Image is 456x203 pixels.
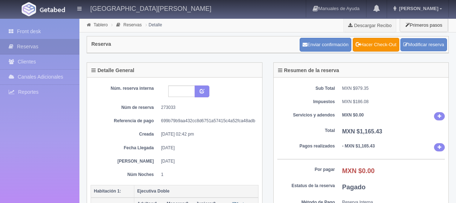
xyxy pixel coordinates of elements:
[96,105,154,111] dt: Núm de reserva
[161,145,253,151] dd: [DATE]
[277,99,335,105] dt: Impuestos
[344,18,396,32] a: Descargar Recibo
[94,189,121,194] b: Habitación 1:
[134,185,259,198] th: Ejecutiva Doble
[144,21,164,28] li: Detalle
[96,131,154,137] dt: Creada
[300,38,351,52] button: Enviar confirmación
[96,145,154,151] dt: Fecha Llegada
[278,68,339,73] h4: Resumen de la reserva
[277,143,335,149] dt: Pagos realizados
[400,18,448,32] button: Primeros pasos
[277,128,335,134] dt: Total
[353,38,399,52] a: Hacer Check-Out
[342,112,364,118] b: MXN $0.00
[123,22,142,27] a: Reservas
[22,2,36,16] img: Getabed
[397,6,438,11] span: [PERSON_NAME]
[277,183,335,189] dt: Estatus de la reserva
[161,131,253,137] dd: [DATE] 02:42 pm
[96,118,154,124] dt: Referencia de pago
[277,85,335,92] dt: Sub Total
[90,4,211,13] h4: [GEOGRAPHIC_DATA][PERSON_NAME]
[161,118,253,124] dd: 699b79b9aa432cc8d6751a57415c4a52fca48adb
[277,167,335,173] dt: Por pagar
[91,41,111,47] h4: Reserva
[161,172,253,178] dd: 1
[91,68,134,73] h4: Detalle General
[96,158,154,164] dt: [PERSON_NAME]
[277,112,335,118] dt: Servicios y adendos
[40,7,65,12] img: Getabed
[161,105,253,111] dd: 273033
[342,167,375,175] b: MXN $0.00
[342,184,366,191] b: Pagado
[96,172,154,178] dt: Núm Noches
[94,22,108,27] a: Tablero
[342,144,375,149] b: - MXN $1,165.43
[96,85,154,92] dt: Núm. reserva interna
[400,38,447,52] a: Modificar reserva
[342,85,445,92] dd: MXN $979.35
[342,128,382,134] b: MXN $1,165.43
[161,158,253,164] dd: [DATE]
[342,99,445,105] dd: MXN $186.08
